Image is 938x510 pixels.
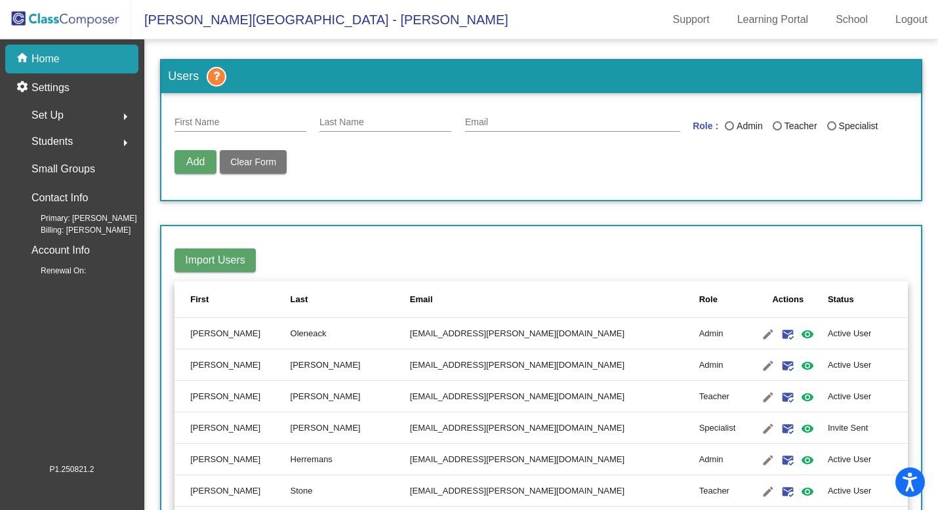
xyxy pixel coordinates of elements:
[186,156,205,167] span: Add
[800,326,815,342] mat-icon: visibility
[760,421,776,437] mat-icon: edit
[31,80,70,96] p: Settings
[663,9,720,30] a: Support
[174,117,306,128] input: First Name
[800,452,815,468] mat-icon: visibility
[174,349,290,381] td: [PERSON_NAME]
[31,160,95,178] p: Small Groups
[291,444,410,475] td: Herremans
[885,9,938,30] a: Logout
[828,318,908,349] td: Active User
[16,51,31,67] mat-icon: home
[800,421,815,437] mat-icon: visibility
[699,293,748,306] div: Role
[410,381,699,412] td: [EMAIL_ADDRESS][PERSON_NAME][DOMAIN_NAME]
[174,248,256,272] button: Import Users
[291,381,410,412] td: [PERSON_NAME]
[174,318,290,349] td: [PERSON_NAME]
[410,318,699,349] td: [EMAIL_ADDRESS][PERSON_NAME][DOMAIN_NAME]
[20,265,86,277] span: Renewal On:
[31,189,88,207] p: Contact Info
[800,389,815,405] mat-icon: visibility
[800,358,815,374] mat-icon: visibility
[734,119,763,133] div: Admin
[828,293,892,306] div: Status
[161,60,921,93] h3: Users
[699,444,748,475] td: Admin
[693,119,718,137] mat-label: Role :
[780,358,796,374] mat-icon: mark_email_read
[782,119,817,133] div: Teacher
[291,293,308,306] div: Last
[410,412,699,444] td: [EMAIL_ADDRESS][PERSON_NAME][DOMAIN_NAME]
[699,318,748,349] td: Admin
[117,135,133,151] mat-icon: arrow_right
[828,475,908,507] td: Active User
[780,421,796,437] mat-icon: mark_email_read
[760,389,776,405] mat-icon: edit
[828,381,908,412] td: Active User
[117,109,133,125] mat-icon: arrow_right
[828,412,908,444] td: Invite Sent
[291,293,410,306] div: Last
[836,119,878,133] div: Specialist
[828,349,908,381] td: Active User
[727,9,819,30] a: Learning Portal
[174,381,290,412] td: [PERSON_NAME]
[828,444,908,475] td: Active User
[20,212,137,224] span: Primary: [PERSON_NAME]
[31,241,90,260] p: Account Info
[699,349,748,381] td: Admin
[31,132,73,151] span: Students
[410,349,699,381] td: [EMAIL_ADDRESS][PERSON_NAME][DOMAIN_NAME]
[291,318,410,349] td: Oleneack
[780,326,796,342] mat-icon: mark_email_read
[780,484,796,500] mat-icon: mark_email_read
[760,326,776,342] mat-icon: edit
[760,484,776,500] mat-icon: edit
[780,389,796,405] mat-icon: mark_email_read
[699,293,718,306] div: Role
[291,412,410,444] td: [PERSON_NAME]
[410,475,699,507] td: [EMAIL_ADDRESS][PERSON_NAME][DOMAIN_NAME]
[319,117,451,128] input: Last Name
[760,358,776,374] mat-icon: edit
[16,80,31,96] mat-icon: settings
[699,412,748,444] td: Specialist
[828,293,854,306] div: Status
[465,117,680,128] input: E Mail
[825,9,878,30] a: School
[410,293,433,306] div: Email
[760,452,776,468] mat-icon: edit
[725,119,887,137] mat-radio-group: Last Name
[31,106,64,125] span: Set Up
[800,484,815,500] mat-icon: visibility
[174,150,216,174] button: Add
[780,452,796,468] mat-icon: mark_email_read
[131,9,508,30] span: [PERSON_NAME][GEOGRAPHIC_DATA] - [PERSON_NAME]
[230,157,276,167] span: Clear Form
[699,381,748,412] td: Teacher
[185,254,245,265] span: Import Users
[291,475,410,507] td: Stone
[410,444,699,475] td: [EMAIL_ADDRESS][PERSON_NAME][DOMAIN_NAME]
[174,444,290,475] td: [PERSON_NAME]
[190,293,290,306] div: First
[174,475,290,507] td: [PERSON_NAME]
[748,281,828,318] th: Actions
[174,412,290,444] td: [PERSON_NAME]
[410,293,699,306] div: Email
[699,475,748,507] td: Teacher
[20,224,131,236] span: Billing: [PERSON_NAME]
[190,293,209,306] div: First
[31,51,60,67] p: Home
[291,349,410,381] td: [PERSON_NAME]
[220,150,287,174] button: Clear Form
